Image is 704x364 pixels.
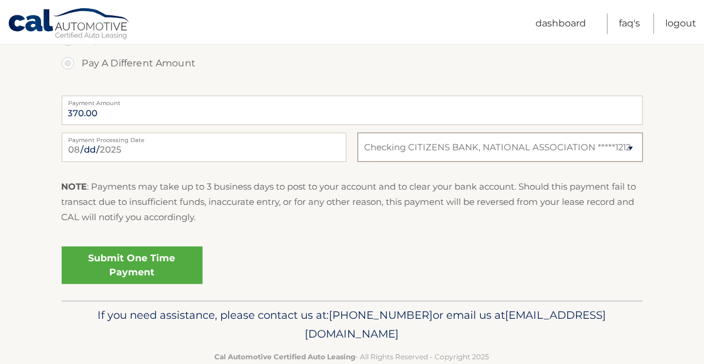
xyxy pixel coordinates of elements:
a: FAQ's [619,14,640,34]
a: Logout [665,14,696,34]
input: Payment Date [62,133,346,162]
span: [EMAIL_ADDRESS][DOMAIN_NAME] [305,308,607,341]
a: Dashboard [535,14,586,34]
label: Payment Amount [62,96,643,105]
a: Submit One Time Payment [62,247,203,284]
p: : Payments may take up to 3 business days to post to your account and to clear your bank account.... [62,179,643,225]
label: Pay A Different Amount [62,52,643,75]
strong: NOTE [62,181,87,192]
label: Payment Processing Date [62,133,346,142]
span: [PHONE_NUMBER] [329,308,433,322]
a: Cal Automotive [8,8,131,42]
strong: Cal Automotive Certified Auto Leasing [215,352,356,361]
p: If you need assistance, please contact us at: or email us at [69,306,635,343]
p: - All Rights Reserved - Copyright 2025 [69,350,635,363]
input: Payment Amount [62,96,643,125]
